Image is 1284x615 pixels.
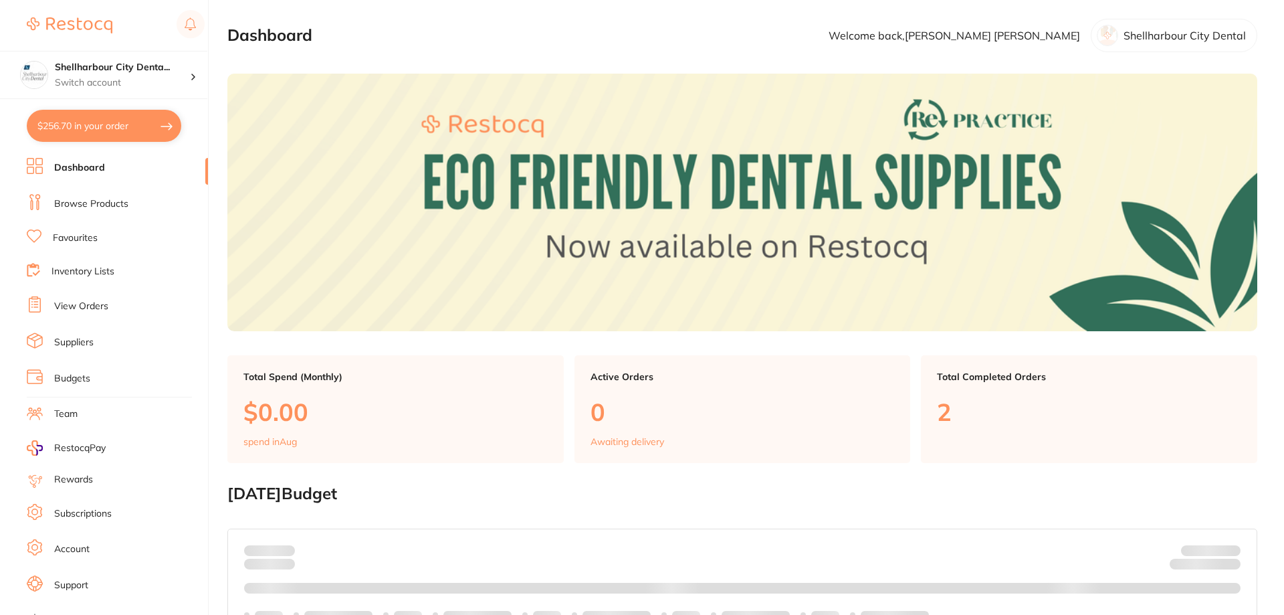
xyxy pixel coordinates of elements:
p: month [244,556,295,572]
p: Active Orders [591,371,895,382]
p: $0.00 [243,398,548,426]
a: Total Spend (Monthly)$0.00spend inAug [227,355,564,464]
img: Restocq Logo [27,17,112,33]
a: Team [54,408,78,421]
a: Favourites [53,232,98,245]
p: spend in Aug [243,436,297,447]
strong: $0.00 [1217,561,1241,573]
a: Rewards [54,473,93,487]
p: Total Completed Orders [937,371,1241,382]
a: Inventory Lists [51,265,114,278]
img: Dashboard [227,74,1257,331]
p: Shellharbour City Dental [1123,29,1246,41]
p: Spent: [244,545,295,556]
a: Dashboard [54,161,105,175]
h2: Dashboard [227,26,312,45]
a: Account [54,543,90,556]
p: Switch account [55,76,190,90]
a: View Orders [54,300,108,313]
strong: $NaN [1214,545,1241,557]
a: RestocqPay [27,440,106,456]
a: Active Orders0Awaiting delivery [574,355,911,464]
p: 0 [591,398,895,426]
h2: [DATE] Budget [227,485,1257,503]
a: Budgets [54,372,90,385]
p: Remaining: [1170,556,1241,572]
p: Awaiting delivery [591,436,664,447]
strong: $0.00 [272,545,295,557]
span: RestocqPay [54,442,106,455]
a: Browse Products [54,197,128,211]
p: Welcome back, [PERSON_NAME] [PERSON_NAME] [829,29,1080,41]
img: RestocqPay [27,440,43,456]
p: Budget: [1181,545,1241,556]
a: Restocq Logo [27,10,112,41]
p: 2 [937,398,1241,426]
a: Total Completed Orders2 [921,355,1257,464]
h4: Shellharbour City Dental [55,61,190,74]
a: Support [54,579,88,592]
button: $256.70 in your order [27,110,181,142]
p: Total Spend (Monthly) [243,371,548,382]
a: Subscriptions [54,507,112,521]
img: Shellharbour City Dental [21,62,47,88]
a: Suppliers [54,336,94,349]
